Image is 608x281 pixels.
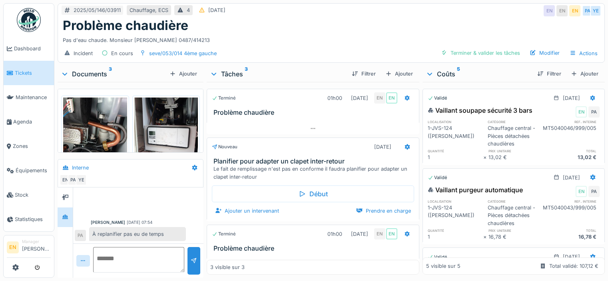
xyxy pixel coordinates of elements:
[426,69,531,79] div: Coûts
[488,153,544,161] div: 13,02 €
[7,241,19,253] li: EN
[212,95,236,102] div: Terminé
[382,68,416,79] div: Ajouter
[374,228,385,239] div: EN
[212,143,237,150] div: Nouveau
[590,5,601,16] div: YE
[187,6,190,14] div: 4
[60,174,71,185] div: EN
[457,69,460,79] sup: 5
[4,110,54,134] a: Agenda
[588,106,600,118] div: PA
[245,69,248,79] sup: 3
[543,119,600,124] h6: ref. interne
[526,48,563,58] div: Modifier
[543,124,600,147] div: MT5040046/999/005
[111,50,133,57] div: En cours
[4,85,54,110] a: Maintenance
[4,61,54,85] a: Tickets
[428,119,483,124] h6: localisation
[15,191,51,199] span: Stock
[212,205,282,216] div: Ajouter un intervenant
[549,262,598,270] div: Total validé: 107,12 €
[74,50,93,57] div: Incident
[428,254,447,261] div: Validé
[127,219,153,225] div: [DATE] 07:54
[16,94,51,101] span: Maintenance
[75,230,86,241] div: PA
[374,92,385,104] div: EN
[327,94,342,102] div: 01h00
[63,18,188,33] h1: Problème chaudière
[426,262,460,270] div: 5 visible sur 5
[582,5,593,16] div: PA
[428,124,483,147] div: 1-JVS-124 ([PERSON_NAME])
[14,45,51,52] span: Dashboard
[212,185,414,202] div: Début
[544,5,555,16] div: EN
[15,215,51,223] span: Statistiques
[351,230,368,238] div: [DATE]
[61,69,166,79] div: Documents
[15,69,51,77] span: Tickets
[210,69,345,79] div: Tâches
[13,118,51,126] span: Agenda
[544,233,600,241] div: 16,78 €
[563,253,580,261] div: [DATE]
[212,231,236,237] div: Terminé
[213,245,416,252] h3: Problème chaudière
[428,185,523,195] div: Vaillant purgeur automatique
[210,263,245,271] div: 3 visible sur 3
[4,158,54,183] a: Équipements
[89,227,186,241] div: À replanifier pas eu de temps
[588,186,600,197] div: PA
[488,199,543,204] h6: catégorie
[16,167,51,174] span: Équipements
[566,48,601,59] div: Actions
[556,5,568,16] div: EN
[428,106,532,115] div: Vaillant soupape sécurité 3 bars
[213,109,416,116] h3: Problème chaudière
[428,233,483,241] div: 1
[213,165,416,180] div: Le fait de remplissage n'est pas en conforme il faudra planifier pour adapter un clapet inter-retour
[544,153,600,161] div: 13,02 €
[576,106,587,118] div: EN
[563,174,580,181] div: [DATE]
[17,8,41,32] img: Badge_color-CXgf-gQk.svg
[563,94,580,102] div: [DATE]
[22,239,51,245] div: Manager
[4,207,54,231] a: Statistiques
[166,68,200,79] div: Ajouter
[4,183,54,207] a: Stock
[134,98,198,183] img: evda75te1d03poutrez8cimsf2qs
[428,95,447,102] div: Validé
[544,148,600,153] h6: total
[569,5,580,16] div: EN
[351,94,368,102] div: [DATE]
[428,199,483,204] h6: localisation
[76,174,87,185] div: YE
[68,174,79,185] div: PA
[428,204,483,227] div: 1-JVS-124 ([PERSON_NAME])
[543,199,600,204] h6: ref. interne
[7,239,51,258] a: EN Manager[PERSON_NAME]
[568,68,602,79] div: Ajouter
[13,142,51,150] span: Zones
[488,119,543,124] h6: catégorie
[576,186,587,197] div: EN
[488,148,544,153] h6: prix unitaire
[428,153,483,161] div: 1
[386,92,397,104] div: EN
[428,174,447,181] div: Validé
[483,233,488,241] div: ×
[4,134,54,158] a: Zones
[488,233,544,241] div: 16,78 €
[483,153,488,161] div: ×
[428,228,483,233] h6: quantité
[374,143,391,151] div: [DATE]
[208,6,225,14] div: [DATE]
[91,219,125,225] div: [PERSON_NAME]
[438,48,523,58] div: Terminer & valider les tâches
[149,50,217,57] div: seve/053/014 4ème gauche
[74,6,121,14] div: 2025/05/146/03911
